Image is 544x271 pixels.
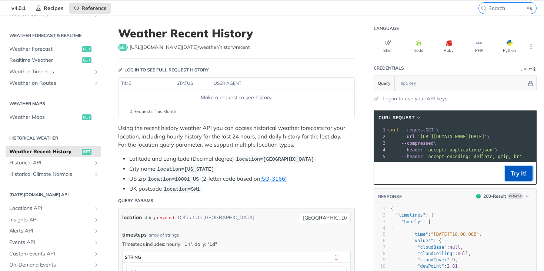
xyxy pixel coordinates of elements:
[374,212,386,218] div: 2
[82,149,91,155] span: get
[401,141,434,146] span: --compressed
[125,254,141,260] div: string
[118,27,355,40] h1: Weather Recent History
[401,127,425,133] span: --request
[121,94,351,101] div: Make a request to see history.
[44,5,63,11] span: Recipes
[6,225,101,237] a: Alerts APIShow subpages for Alerts API
[383,95,447,103] a: Log in to use your API keys
[7,3,30,14] span: v4.0.1
[9,114,80,121] span: Weather Maps
[388,141,436,146] span: \
[434,36,463,57] button: Ruby
[473,193,533,200] button: 200200-ResultExample
[6,146,101,157] a: Weather Recent Historyget
[483,193,506,200] div: 200 - Result
[391,213,434,218] span: : {
[374,251,386,257] div: 8
[391,219,431,224] span: : [
[391,251,471,256] span: : ,
[6,55,101,66] a: Realtime Weatherget
[118,197,153,204] div: Query Params
[118,124,355,149] p: Using the recent history weather API you can access historical weather forecasts for your locatio...
[374,257,386,263] div: 9
[9,261,91,269] span: On-Demand Events
[465,36,493,57] button: PHP
[93,240,99,245] button: Show subpages for Events API
[391,264,460,269] span: : ,
[374,206,386,212] div: 1
[374,238,386,244] div: 6
[6,32,101,39] h2: Weather Forecast & realtime
[129,185,355,193] li: UK postcode
[122,231,147,239] span: timesteps
[374,244,386,251] div: 7
[525,41,537,52] button: More Languages
[9,171,91,178] span: Historical Climate Normals
[520,66,537,72] div: QueryInformation
[6,169,101,180] a: Historical Climate NormalsShow subpages for Historical Climate Normals
[525,4,534,12] kbd: ⌘K
[6,214,101,225] a: Insights APIShow subpages for Insights API
[9,159,91,167] span: Historical API
[9,148,80,155] span: Weather Recent History
[6,78,101,89] a: Weather on RoutesShow subpages for Weather on Routes
[6,44,101,55] a: Weather Forecastget
[378,168,388,179] button: Copy to clipboard
[144,212,155,223] div: string
[481,5,487,11] svg: Search
[211,78,340,90] th: user agent
[93,217,99,223] button: Show subpages for Insights API
[6,157,101,168] a: Historical APIShow subpages for Historical API
[533,67,537,71] i: Information
[388,127,439,133] span: GET \
[417,134,487,139] span: '[URL][DOMAIN_NAME][DATE]'
[401,134,415,139] span: --url
[404,36,433,57] button: Node
[374,133,387,140] div: 2
[82,114,91,120] span: get
[6,260,101,271] a: On-Demand EventsShow subpages for On-Demand Events
[118,44,128,51] span: get
[9,239,91,246] span: Events API
[123,251,350,262] button: string
[391,257,458,262] span: : ,
[388,134,490,139] span: \
[9,227,91,235] span: Alerts API
[9,57,80,64] span: Realtime Weather
[129,175,355,183] li: US zip (2-letter code based on )
[260,175,285,182] a: ISO-3166
[157,167,214,172] span: location=[US_STATE]
[69,3,111,14] a: Reference
[93,69,99,75] button: Show subpages for Weather Timelines
[130,44,250,51] span: https://api.tomorrow.io/v4/weather/history/recent
[374,147,387,153] div: 4
[527,80,534,87] button: Hide
[378,193,402,200] button: RESPONSE
[374,25,399,32] div: Language
[148,232,179,238] div: array of strings
[397,76,527,91] input: apikey
[425,147,495,153] span: 'accept: application/json'
[508,193,523,199] span: Example
[505,166,533,181] button: Try It!
[401,154,423,159] span: --header
[417,245,447,250] span: "cloudBase"
[174,78,211,90] th: status
[452,257,455,262] span: 9
[122,212,142,223] label: location
[119,78,174,90] th: time
[374,225,386,231] div: 4
[450,245,460,250] span: null
[9,216,91,224] span: Insights API
[378,114,414,121] span: cURL Request
[378,80,391,87] span: Query
[417,257,450,262] span: "cloudCover"
[388,147,498,153] span: \
[374,65,404,71] div: Credentials
[9,46,80,53] span: Weather Forecast
[388,127,399,133] span: curl
[6,191,101,198] h2: [DATE][DOMAIN_NAME] API
[374,231,386,238] div: 5
[129,165,355,173] li: City name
